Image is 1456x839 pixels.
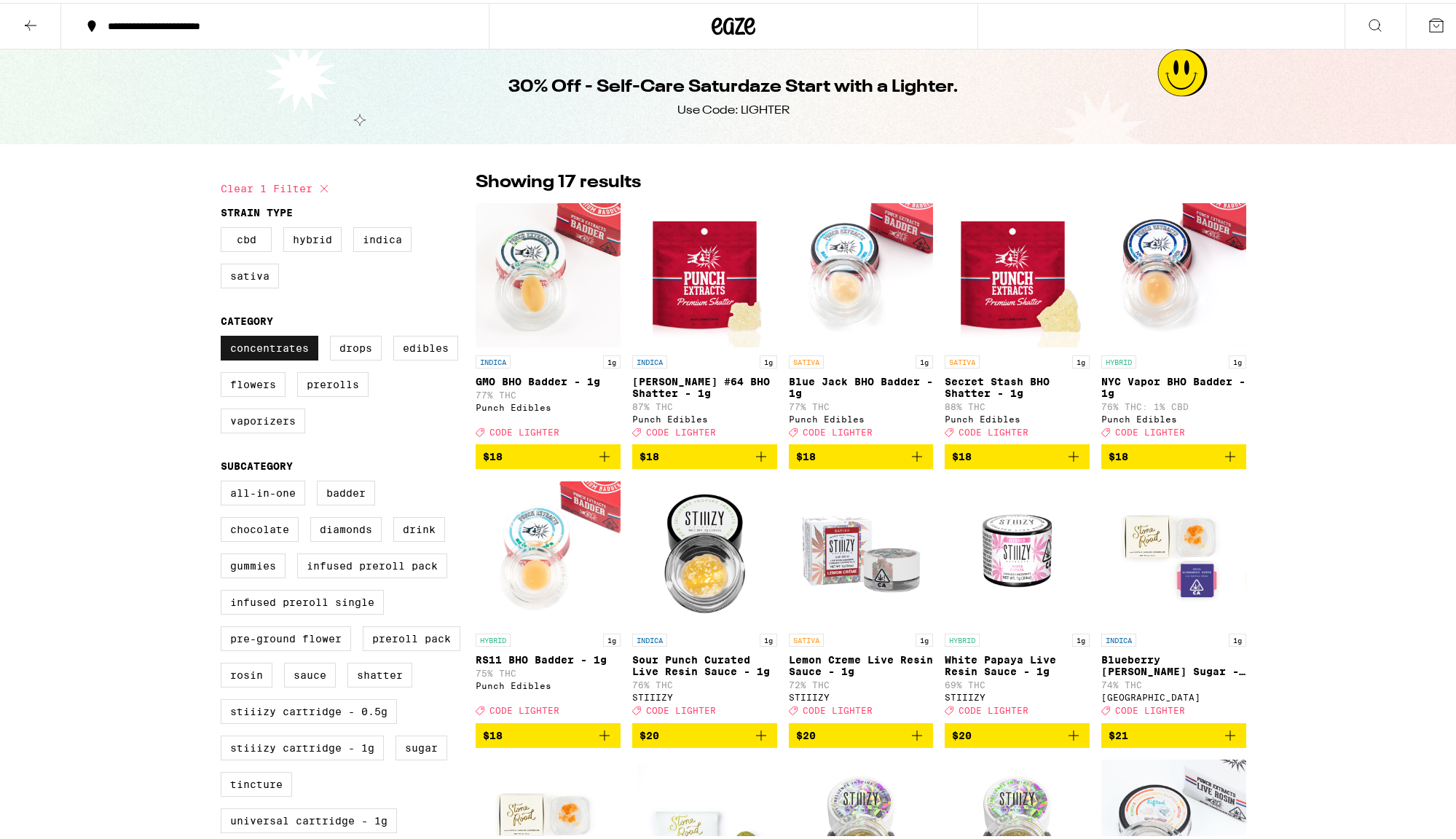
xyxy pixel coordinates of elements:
p: HYBRID [945,631,980,644]
label: Infused Preroll Pack [297,551,447,575]
label: Concentrates [221,333,318,358]
img: Stone Road - Blueberry Runtz Sugar - 1g [1101,478,1246,623]
legend: Subcategory [221,457,293,469]
span: $18 [952,448,972,460]
span: CODE LIGHTER [489,425,559,434]
legend: Category [221,312,273,324]
p: 1g [916,631,933,644]
button: Add to bag [476,441,621,466]
p: Blue Jack BHO Badder - 1g [789,373,934,396]
img: STIIIZY - Lemon Creme Live Resin Sauce - 1g [789,478,934,623]
label: Hybrid [283,224,342,249]
p: INDICA [632,352,667,366]
p: GMO BHO Badder - 1g [476,373,621,385]
p: 1g [603,631,621,644]
label: Shatter [347,660,412,685]
a: Open page for GMO BHO Badder - 1g from Punch Edibles [476,200,621,441]
button: Add to bag [945,441,1090,466]
span: $18 [483,727,503,738]
span: $18 [796,448,816,460]
p: Secret Stash BHO Shatter - 1g [945,373,1090,396]
p: 1g [1072,631,1090,644]
span: $20 [796,727,816,738]
a: Open page for Runtz #64 BHO Shatter - 1g from Punch Edibles [632,200,777,441]
div: Punch Edibles [1101,411,1246,421]
label: STIIIZY Cartridge - 0.5g [221,696,397,721]
div: Punch Edibles [789,411,934,421]
span: CODE LIGHTER [646,704,716,713]
span: $21 [1109,727,1128,738]
div: Use Code: LIGHTER [677,100,790,116]
label: Drops [330,333,382,358]
p: NYC Vapor BHO Badder - 1g [1101,373,1246,396]
div: STIIIZY [632,690,777,699]
label: Indica [353,224,412,249]
a: Open page for Blue Jack BHO Badder - 1g from Punch Edibles [789,200,934,441]
div: STIIIZY [945,690,1090,699]
p: 1g [1229,631,1246,644]
span: $20 [640,727,659,738]
label: All-In-One [221,478,305,503]
p: SATIVA [945,352,980,366]
label: Rosin [221,660,272,685]
label: Universal Cartridge - 1g [221,805,397,830]
span: CODE LIGHTER [959,425,1028,434]
p: HYBRID [476,631,511,644]
span: CODE LIGHTER [1115,704,1185,713]
a: Open page for Sour Punch Curated Live Resin Sauce - 1g from STIIIZY [632,478,777,720]
button: Add to bag [945,720,1090,745]
p: 69% THC [945,677,1090,687]
p: 1g [760,631,777,644]
p: 76% THC [632,677,777,687]
p: 77% THC [789,399,934,409]
label: Gummies [221,551,286,575]
label: Diamonds [310,514,382,539]
p: White Papaya Live Resin Sauce - 1g [945,651,1090,674]
button: Add to bag [476,720,621,745]
label: Drink [393,514,445,539]
span: $18 [1109,448,1128,460]
span: $18 [640,448,659,460]
p: Blueberry [PERSON_NAME] Sugar - 1g [1101,651,1246,674]
p: 74% THC [1101,677,1246,687]
button: Add to bag [789,441,934,466]
label: Sauce [284,660,336,685]
label: Edibles [393,333,458,358]
a: Open page for Lemon Creme Live Resin Sauce - 1g from STIIIZY [789,478,934,720]
label: Tincture [221,769,292,794]
button: Add to bag [632,441,777,466]
label: Flowers [221,369,286,394]
a: Open page for Secret Stash BHO Shatter - 1g from Punch Edibles [945,200,1090,441]
p: Lemon Creme Live Resin Sauce - 1g [789,651,934,674]
p: 1g [1072,352,1090,366]
p: 72% THC [789,677,934,687]
img: STIIIZY - Sour Punch Curated Live Resin Sauce - 1g [632,478,777,623]
span: $20 [952,727,972,738]
p: 1g [760,352,777,366]
img: Punch Edibles - NYC Vapor BHO Badder - 1g [1101,200,1246,345]
label: Chocolate [221,514,299,539]
span: CODE LIGHTER [803,425,873,434]
label: Vaporizers [221,406,305,430]
a: Open page for White Papaya Live Resin Sauce - 1g from STIIIZY [945,478,1090,720]
div: Punch Edibles [632,411,777,421]
a: Open page for RS11 BHO Badder - 1g from Punch Edibles [476,478,621,720]
label: Sativa [221,261,279,285]
label: Infused Preroll Single [221,587,384,612]
span: CODE LIGHTER [646,425,716,434]
button: Add to bag [1101,720,1246,745]
p: 77% THC [476,387,621,397]
button: Add to bag [1101,441,1246,466]
label: Prerolls [297,369,369,394]
label: Sugar [396,733,447,757]
p: INDICA [1101,631,1136,644]
p: Sour Punch Curated Live Resin Sauce - 1g [632,651,777,674]
p: 1g [916,352,933,366]
img: Punch Edibles - Blue Jack BHO Badder - 1g [789,200,934,345]
p: HYBRID [1101,352,1136,366]
p: INDICA [632,631,667,644]
span: CODE LIGHTER [803,704,873,713]
label: STIIIZY Cartridge - 1g [221,733,384,757]
p: RS11 BHO Badder - 1g [476,651,621,663]
span: CODE LIGHTER [1115,425,1185,434]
